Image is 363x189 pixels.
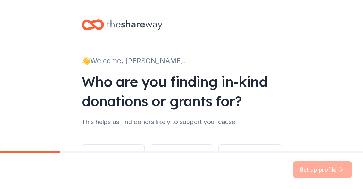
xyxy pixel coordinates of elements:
[82,144,145,178] button: Nonprofit
[218,144,281,178] button: Individual
[82,72,282,111] div: Who are you finding in-kind donations or grants for?
[82,55,282,66] div: 👋 Welcome, [PERSON_NAME]!
[82,116,282,128] div: This helps us find donors likely to support your cause.
[150,144,213,178] button: Other group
